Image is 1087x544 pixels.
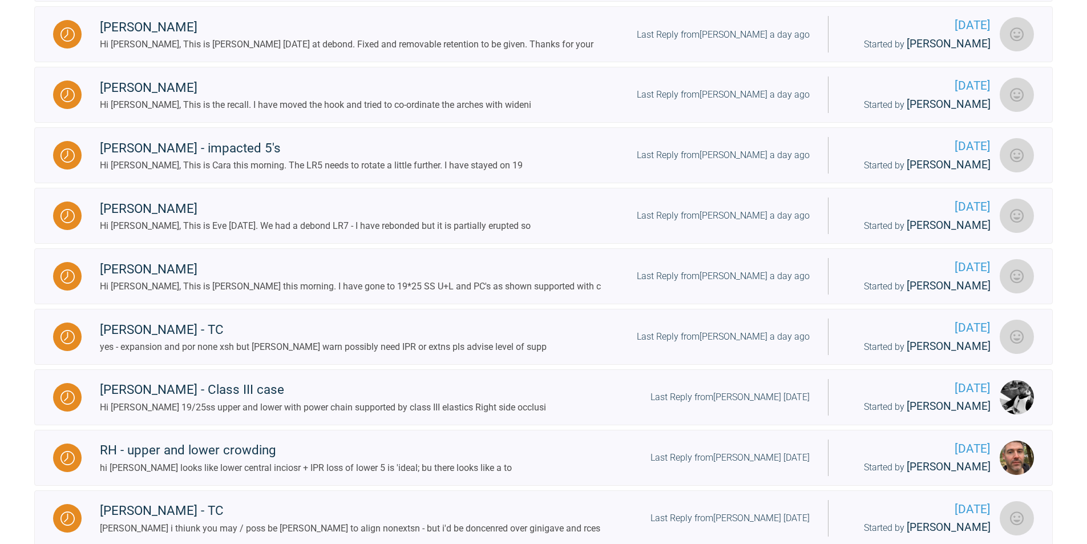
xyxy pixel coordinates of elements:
[847,137,991,156] span: [DATE]
[100,17,593,38] div: [PERSON_NAME]
[100,400,546,415] div: Hi [PERSON_NAME] 19/25ss upper and lower with power chain supported by class III elastics Right s...
[1000,138,1034,172] img: Eamon OReilly
[847,258,991,277] span: [DATE]
[100,219,531,233] div: Hi [PERSON_NAME], This is Eve [DATE]. We had a debond LR7 - I have rebonded but it is partially e...
[1000,441,1034,475] img: David Rynn
[907,340,991,353] span: [PERSON_NAME]
[34,248,1053,304] a: Waiting[PERSON_NAME]Hi [PERSON_NAME], This is [PERSON_NAME] this morning. I have gone to 19*25 SS...
[637,269,810,284] div: Last Reply from [PERSON_NAME] a day ago
[637,87,810,102] div: Last Reply from [PERSON_NAME] a day ago
[847,458,991,476] div: Started by
[637,208,810,223] div: Last Reply from [PERSON_NAME] a day ago
[847,35,991,53] div: Started by
[847,500,991,519] span: [DATE]
[60,390,75,405] img: Waiting
[60,88,75,102] img: Waiting
[907,521,991,534] span: [PERSON_NAME]
[847,96,991,114] div: Started by
[847,519,991,537] div: Started by
[34,430,1053,486] a: WaitingRH - upper and lower crowdinghi [PERSON_NAME] looks like lower central inciosr + IPR loss ...
[60,27,75,42] img: Waiting
[60,330,75,344] img: Waiting
[100,98,531,112] div: Hi [PERSON_NAME], This is the recall. I have moved the hook and tried to co-ordinate the arches w...
[60,209,75,223] img: Waiting
[847,319,991,337] span: [DATE]
[100,340,547,354] div: yes - expansion and por none xsh but [PERSON_NAME] warn possibly need IPR or extns pls advise lev...
[34,6,1053,62] a: Waiting[PERSON_NAME]Hi [PERSON_NAME], This is [PERSON_NAME] [DATE] at debond. Fixed and removable...
[100,259,601,280] div: [PERSON_NAME]
[907,37,991,50] span: [PERSON_NAME]
[847,156,991,174] div: Started by
[847,277,991,295] div: Started by
[847,16,991,35] span: [DATE]
[847,379,991,398] span: [DATE]
[1000,259,1034,293] img: Eamon OReilly
[60,148,75,163] img: Waiting
[847,338,991,356] div: Started by
[60,451,75,465] img: Waiting
[100,380,546,400] div: [PERSON_NAME] - Class III case
[100,138,523,159] div: [PERSON_NAME] - impacted 5's
[34,67,1053,123] a: Waiting[PERSON_NAME]Hi [PERSON_NAME], This is the recall. I have moved the hook and tried to co-o...
[100,320,547,340] div: [PERSON_NAME] - TC
[100,440,512,461] div: RH - upper and lower crowding
[907,219,991,232] span: [PERSON_NAME]
[650,390,810,405] div: Last Reply from [PERSON_NAME] [DATE]
[847,440,991,458] span: [DATE]
[100,78,531,98] div: [PERSON_NAME]
[637,329,810,344] div: Last Reply from [PERSON_NAME] a day ago
[100,37,593,52] div: Hi [PERSON_NAME], This is [PERSON_NAME] [DATE] at debond. Fixed and removable retention to be giv...
[650,450,810,465] div: Last Reply from [PERSON_NAME] [DATE]
[907,460,991,473] span: [PERSON_NAME]
[1000,78,1034,112] img: Eamon OReilly
[100,501,600,521] div: [PERSON_NAME] - TC
[847,76,991,95] span: [DATE]
[34,188,1053,244] a: Waiting[PERSON_NAME]Hi [PERSON_NAME], This is Eve [DATE]. We had a debond LR7 - I have rebonded b...
[1000,320,1034,354] img: Tom Crotty
[60,269,75,284] img: Waiting
[637,27,810,42] div: Last Reply from [PERSON_NAME] a day ago
[907,279,991,292] span: [PERSON_NAME]
[847,398,991,416] div: Started by
[100,461,512,476] div: hi [PERSON_NAME] looks like lower central inciosr + IPR loss of lower 5 is 'ideal; bu there looks...
[100,521,600,536] div: [PERSON_NAME] i thiunk you may / poss be [PERSON_NAME] to align nonextsn - but i'd be doncenred o...
[60,511,75,526] img: Waiting
[100,199,531,219] div: [PERSON_NAME]
[847,198,991,216] span: [DATE]
[1000,199,1034,233] img: Eamon OReilly
[650,511,810,526] div: Last Reply from [PERSON_NAME] [DATE]
[907,98,991,111] span: [PERSON_NAME]
[100,279,601,294] div: Hi [PERSON_NAME], This is [PERSON_NAME] this morning. I have gone to 19*25 SS U+L and PC's as sho...
[34,369,1053,425] a: Waiting[PERSON_NAME] - Class III caseHi [PERSON_NAME] 19/25ss upper and lower with power chain su...
[100,158,523,173] div: Hi [PERSON_NAME], This is Cara this morning. The LR5 needs to rotate a little further. I have sta...
[1000,17,1034,51] img: Eamon OReilly
[847,217,991,235] div: Started by
[1000,501,1034,535] img: Tom Crotty
[907,158,991,171] span: [PERSON_NAME]
[637,148,810,163] div: Last Reply from [PERSON_NAME] a day ago
[34,127,1053,183] a: Waiting[PERSON_NAME] - impacted 5'sHi [PERSON_NAME], This is Cara this morning. The LR5 needs to ...
[907,400,991,413] span: [PERSON_NAME]
[34,309,1053,365] a: Waiting[PERSON_NAME] - TCyes - expansion and por none xsh but [PERSON_NAME] warn possibly need IP...
[1000,380,1034,414] img: David Birkin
